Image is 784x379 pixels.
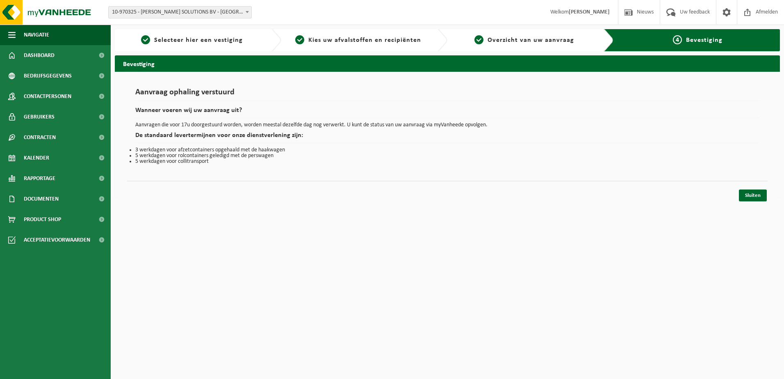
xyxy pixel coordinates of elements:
[24,127,56,148] span: Contracten
[154,37,243,43] span: Selecteer hier een vestiging
[135,159,759,164] li: 5 werkdagen voor collitransport
[24,148,49,168] span: Kalender
[739,189,767,201] a: Sluiten
[24,25,49,45] span: Navigatie
[24,45,55,66] span: Dashboard
[115,55,780,71] h2: Bevestiging
[108,6,252,18] span: 10-970325 - TENNANT SOLUTIONS BV - MECHELEN
[295,35,304,44] span: 2
[135,153,759,159] li: 5 werkdagen voor rolcontainers geledigd met de perswagen
[135,107,759,118] h2: Wanneer voeren wij uw aanvraag uit?
[135,132,759,143] h2: De standaard levertermijnen voor onze dienstverlening zijn:
[24,189,59,209] span: Documenten
[451,35,597,45] a: 3Overzicht van uw aanvraag
[569,9,610,15] strong: [PERSON_NAME]
[24,230,90,250] span: Acceptatievoorwaarden
[24,107,55,127] span: Gebruikers
[24,86,71,107] span: Contactpersonen
[285,35,431,45] a: 2Kies uw afvalstoffen en recipiënten
[109,7,251,18] span: 10-970325 - TENNANT SOLUTIONS BV - MECHELEN
[474,35,483,44] span: 3
[24,66,72,86] span: Bedrijfsgegevens
[673,35,682,44] span: 4
[308,37,421,43] span: Kies uw afvalstoffen en recipiënten
[135,147,759,153] li: 3 werkdagen voor afzetcontainers opgehaald met de haakwagen
[488,37,574,43] span: Overzicht van uw aanvraag
[135,88,759,101] h1: Aanvraag ophaling verstuurd
[686,37,722,43] span: Bevestiging
[141,35,150,44] span: 1
[119,35,265,45] a: 1Selecteer hier een vestiging
[24,168,55,189] span: Rapportage
[24,209,61,230] span: Product Shop
[135,122,759,128] p: Aanvragen die voor 17u doorgestuurd worden, worden meestal dezelfde dag nog verwerkt. U kunt de s...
